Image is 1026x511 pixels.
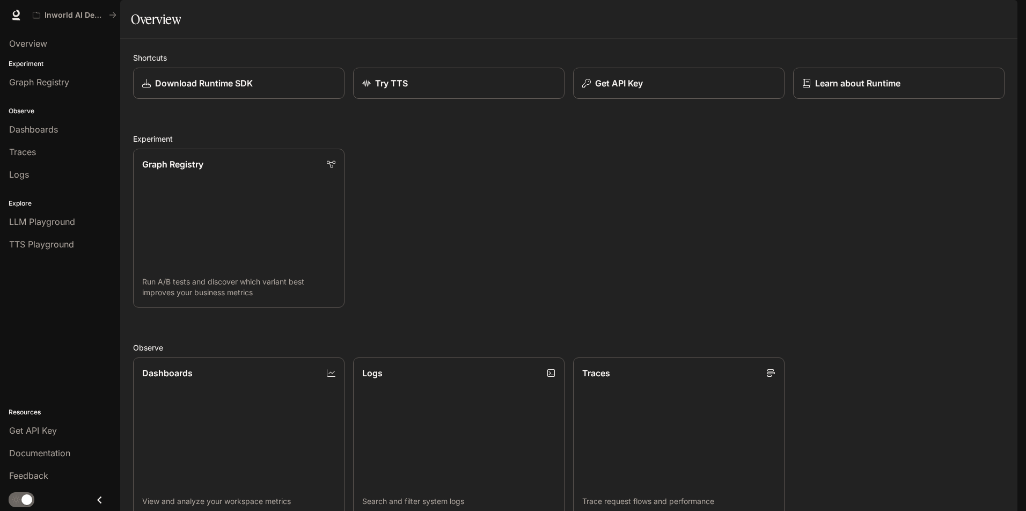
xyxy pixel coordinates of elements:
[142,367,193,379] p: Dashboards
[595,77,643,90] p: Get API Key
[142,276,335,298] p: Run A/B tests and discover which variant best improves your business metrics
[375,77,408,90] p: Try TTS
[142,158,203,171] p: Graph Registry
[133,342,1005,353] h2: Observe
[155,77,253,90] p: Download Runtime SDK
[362,496,555,507] p: Search and filter system logs
[582,496,775,507] p: Trace request flows and performance
[142,496,335,507] p: View and analyze your workspace metrics
[133,149,345,308] a: Graph RegistryRun A/B tests and discover which variant best improves your business metrics
[133,52,1005,63] h2: Shortcuts
[815,77,900,90] p: Learn about Runtime
[28,4,121,26] button: All workspaces
[582,367,610,379] p: Traces
[353,68,565,99] a: Try TTS
[133,68,345,99] a: Download Runtime SDK
[131,9,181,30] h1: Overview
[133,133,1005,144] h2: Experiment
[362,367,383,379] p: Logs
[573,68,785,99] button: Get API Key
[45,11,105,20] p: Inworld AI Demos
[793,68,1005,99] a: Learn about Runtime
